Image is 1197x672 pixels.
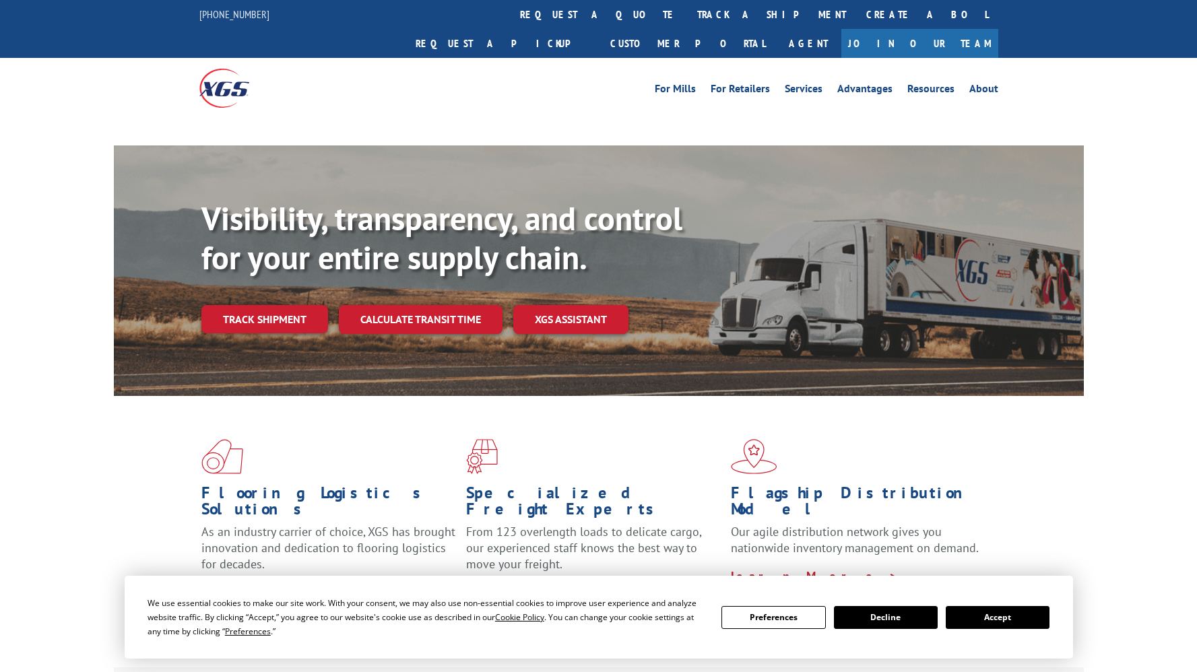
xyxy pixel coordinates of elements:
img: xgs-icon-total-supply-chain-intelligence-red [201,439,243,474]
h1: Specialized Freight Experts [466,485,721,524]
a: Agent [775,29,841,58]
a: Join Our Team [841,29,998,58]
span: Preferences [225,626,271,637]
a: For Retailers [711,83,770,98]
span: Cookie Policy [495,611,544,623]
button: Decline [834,606,938,629]
p: From 123 overlength loads to delicate cargo, our experienced staff knows the best way to move you... [466,524,721,584]
a: For Mills [655,83,696,98]
h1: Flagship Distribution Model [731,485,985,524]
div: Cookie Consent Prompt [125,576,1073,659]
div: We use essential cookies to make our site work. With your consent, we may also use non-essential ... [148,596,705,638]
h1: Flooring Logistics Solutions [201,485,456,524]
a: Track shipment [201,305,328,333]
a: XGS ASSISTANT [513,305,628,334]
button: Preferences [721,606,825,629]
span: Our agile distribution network gives you nationwide inventory management on demand. [731,524,979,556]
a: Customer Portal [600,29,775,58]
a: [PHONE_NUMBER] [199,7,269,21]
a: Calculate transit time [339,305,503,334]
a: Request a pickup [406,29,600,58]
span: As an industry carrier of choice, XGS has brought innovation and dedication to flooring logistics... [201,524,455,572]
a: Learn More > [731,568,899,584]
img: xgs-icon-focused-on-flooring-red [466,439,498,474]
b: Visibility, transparency, and control for your entire supply chain. [201,197,682,278]
a: Advantages [837,83,893,98]
a: About [969,83,998,98]
a: Services [785,83,822,98]
img: xgs-icon-flagship-distribution-model-red [731,439,777,474]
button: Accept [946,606,1049,629]
a: Resources [907,83,955,98]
